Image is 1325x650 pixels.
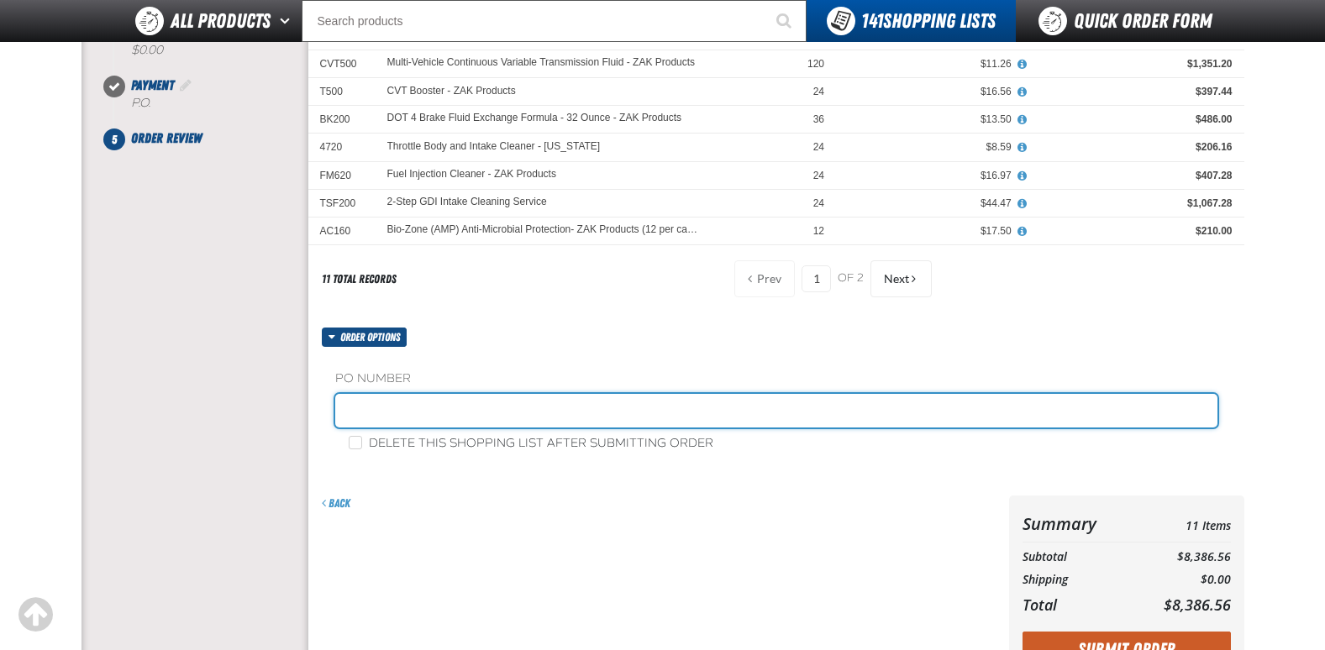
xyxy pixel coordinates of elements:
[131,96,308,112] div: P.O.
[848,57,1012,71] div: $11.26
[340,328,407,347] span: Order options
[813,141,824,153] span: 24
[335,371,1217,387] label: PO Number
[1012,169,1033,184] button: View All Prices for Fuel Injection Cleaner - ZAK Products
[848,85,1012,98] div: $16.56
[1035,113,1233,126] div: $486.00
[1131,569,1230,591] td: $0.00
[17,596,54,633] div: Scroll to the top
[308,218,376,245] td: AC160
[322,328,407,347] button: Order options
[322,271,397,287] div: 11 total records
[838,271,864,286] span: of 2
[308,134,376,161] td: 4720
[308,189,376,217] td: TSF200
[1164,595,1231,615] span: $8,386.56
[848,113,1012,126] div: $13.50
[1131,546,1230,569] td: $8,386.56
[802,265,831,292] input: Current page number
[861,9,883,33] strong: 141
[848,29,1012,43] div: $1.77
[1012,140,1033,155] button: View All Prices for Throttle Body and Intake Cleaner - California
[1012,57,1033,72] button: View All Prices for Multi-Vehicle Continuous Variable Transmission Fluid - ZAK Products
[1035,140,1233,154] div: $206.16
[1012,113,1033,128] button: View All Prices for DOT 4 Brake Fluid Exchange Formula - 32 Ounce - ZAK Products
[848,224,1012,238] div: $17.50
[322,496,350,510] a: Back
[387,224,700,236] a: Bio-Zone (AMP) Anti-Microbial Protection- ZAK Products (12 per case)
[1012,85,1033,100] button: View All Prices for CVT Booster - ZAK Products
[1023,546,1132,569] th: Subtotal
[349,436,713,452] label: Delete this shopping list after submitting order
[131,130,202,146] span: Order Review
[177,77,194,93] a: Edit Payment
[308,161,376,189] td: FM620
[131,77,174,93] span: Payment
[308,78,376,106] td: T500
[848,197,1012,210] div: $44.47
[884,272,909,286] span: Next Page
[813,113,824,125] span: 36
[813,170,824,181] span: 24
[807,58,824,70] span: 120
[848,140,1012,154] div: $8.59
[1035,169,1233,182] div: $407.28
[131,27,308,59] div: Free Shipping:
[387,141,601,153] a: Throttle Body and Intake Cleaner - [US_STATE]
[114,128,308,149] li: Order Review. Step 5 of 5. Not Completed
[1023,591,1132,618] th: Total
[1023,569,1132,591] th: Shipping
[813,225,824,237] span: 12
[1035,85,1233,98] div: $397.44
[114,76,308,128] li: Payment. Step 4 of 5. Completed
[1131,509,1230,538] td: 11 Items
[813,86,824,97] span: 24
[387,197,547,208] a: 2-Step GDI Intake Cleaning Service
[349,436,362,449] input: Delete this shopping list after submitting order
[103,128,125,150] span: 5
[308,50,376,77] td: CVT500
[861,9,996,33] span: Shopping Lists
[848,169,1012,182] div: $16.97
[1023,509,1132,538] th: Summary
[171,6,271,36] span: All Products
[1035,197,1233,210] div: $1,067.28
[813,197,824,209] span: 24
[387,85,516,97] a: CVT Booster - ZAK Products
[387,57,696,69] a: Multi-Vehicle Continuous Variable Transmission Fluid - ZAK Products
[308,106,376,134] td: BK200
[1035,57,1233,71] div: $1,351.20
[870,260,932,297] button: Next Page
[387,113,682,124] a: DOT 4 Brake Fluid Exchange Formula - 32 Ounce - ZAK Products
[131,43,163,57] strong: $0.00
[387,169,556,181] a: Fuel Injection Cleaner - ZAK Products
[1012,224,1033,239] button: View All Prices for Bio-Zone (AMP) Anti-Microbial Protection- ZAK Products (12 per case)
[1035,224,1233,238] div: $210.00
[1012,197,1033,212] button: View All Prices for 2-Step GDI Intake Cleaning Service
